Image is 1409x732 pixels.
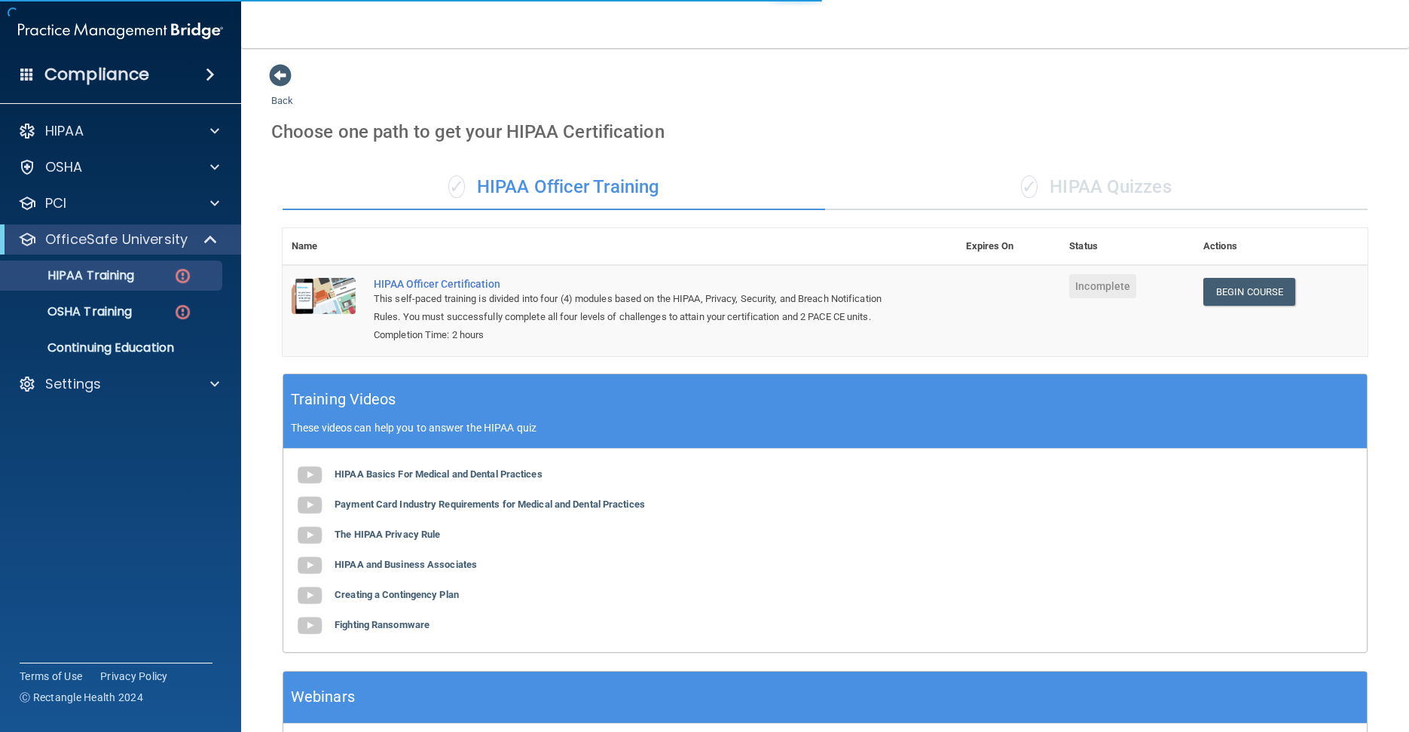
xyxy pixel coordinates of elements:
[1060,228,1194,265] th: Status
[291,386,396,413] h5: Training Videos
[1021,175,1038,198] span: ✓
[957,228,1060,265] th: Expires On
[295,520,325,551] img: gray_youtube_icon.38fcd6cc.png
[45,375,101,393] p: Settings
[45,230,188,249] p: OfficeSafe University
[825,165,1368,210] div: HIPAA Quizzes
[10,304,132,319] p: OSHA Training
[295,611,325,641] img: gray_youtube_icon.38fcd6cc.png
[295,581,325,611] img: gray_youtube_icon.38fcd6cc.png
[335,619,429,630] b: Fighting Ransomware
[20,669,82,684] a: Terms of Use
[45,194,66,212] p: PCI
[18,194,219,212] a: PCI
[18,230,219,249] a: OfficeSafe University
[173,267,192,285] img: danger-circle.6113f641.png
[20,690,143,705] span: Ⓒ Rectangle Health 2024
[283,228,365,265] th: Name
[291,422,1359,434] p: These videos can help you to answer the HIPAA quiz
[291,684,355,710] h5: Webinars
[271,110,1379,154] div: Choose one path to get your HIPAA Certification
[374,326,882,344] div: Completion Time: 2 hours
[374,278,882,290] a: HIPAA Officer Certification
[283,165,825,210] div: HIPAA Officer Training
[335,589,459,600] b: Creating a Contingency Plan
[335,468,543,480] b: HIPAA Basics For Medical and Dental Practices
[173,303,192,322] img: danger-circle.6113f641.png
[100,669,168,684] a: Privacy Policy
[18,375,219,393] a: Settings
[295,460,325,490] img: gray_youtube_icon.38fcd6cc.png
[45,122,84,140] p: HIPAA
[18,158,219,176] a: OSHA
[44,64,149,85] h4: Compliance
[335,529,440,540] b: The HIPAA Privacy Rule
[335,559,477,570] b: HIPAA and Business Associates
[1203,278,1295,306] a: Begin Course
[295,551,325,581] img: gray_youtube_icon.38fcd6cc.png
[271,77,293,106] a: Back
[448,175,465,198] span: ✓
[1194,228,1368,265] th: Actions
[335,499,645,510] b: Payment Card Industry Requirements for Medical and Dental Practices
[18,122,219,140] a: HIPAA
[374,290,882,326] div: This self-paced training is divided into four (4) modules based on the HIPAA, Privacy, Security, ...
[10,340,215,355] p: Continuing Education
[10,268,134,283] p: HIPAA Training
[1069,274,1136,298] span: Incomplete
[295,490,325,520] img: gray_youtube_icon.38fcd6cc.png
[45,158,83,176] p: OSHA
[18,16,223,46] img: PMB logo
